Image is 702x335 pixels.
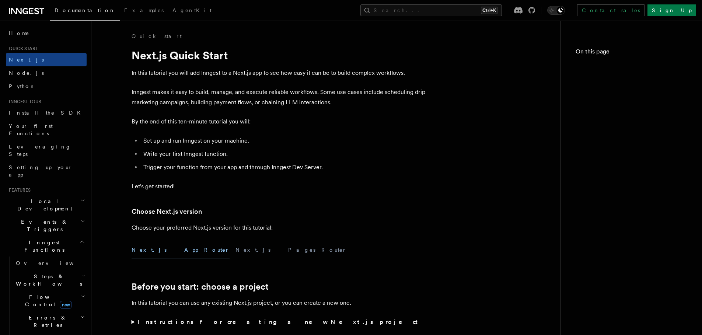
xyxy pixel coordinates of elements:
span: Quick start [6,46,38,52]
a: Before you start: choose a project [132,282,269,292]
span: Events & Triggers [6,218,80,233]
a: Setting up your app [6,161,87,181]
span: Overview [16,260,92,266]
a: Documentation [50,2,120,21]
p: In this tutorial you will add Inngest to a Next.js app to see how easy it can be to build complex... [132,68,426,78]
span: Local Development [6,198,80,212]
a: Python [6,80,87,93]
span: AgentKit [172,7,212,13]
span: Features [6,187,31,193]
a: Overview [13,257,87,270]
p: Choose your preferred Next.js version for this tutorial: [132,223,426,233]
span: Node.js [9,70,44,76]
h1: Next.js Quick Start [132,49,426,62]
span: Documentation [55,7,115,13]
a: Node.js [6,66,87,80]
h4: On this page [576,47,687,59]
a: AgentKit [168,2,216,20]
p: Let's get started! [132,181,426,192]
p: By the end of this ten-minute tutorial you will: [132,116,426,127]
a: Install the SDK [6,106,87,119]
p: Inngest makes it easy to build, manage, and execute reliable workflows. Some use cases include sc... [132,87,426,108]
a: Quick start [132,32,182,40]
button: Events & Triggers [6,215,87,236]
button: Errors & Retries [13,311,87,332]
button: Steps & Workflows [13,270,87,290]
span: Examples [124,7,164,13]
span: Inngest Functions [6,239,80,254]
span: Next.js [9,57,44,63]
span: Inngest tour [6,99,41,105]
span: Errors & Retries [13,314,80,329]
span: Flow Control [13,293,81,308]
span: Home [9,29,29,37]
button: Next.js - App Router [132,242,230,258]
span: Leveraging Steps [9,144,71,157]
button: Local Development [6,195,87,215]
a: Your first Functions [6,119,87,140]
span: Install the SDK [9,110,85,116]
a: Sign Up [647,4,696,16]
button: Toggle dark mode [547,6,565,15]
strong: Instructions for creating a new Next.js project [137,318,421,325]
li: Trigger your function from your app and through Inngest Dev Server. [141,162,426,172]
p: In this tutorial you can use any existing Next.js project, or you can create a new one. [132,298,426,308]
button: Search...Ctrl+K [360,4,502,16]
summary: Instructions for creating a new Next.js project [132,317,426,327]
span: Your first Functions [9,123,53,136]
a: Contact sales [577,4,645,16]
a: Choose Next.js version [132,206,202,217]
span: Setting up your app [9,164,72,178]
button: Inngest Functions [6,236,87,257]
button: Next.js - Pages Router [235,242,347,258]
span: Steps & Workflows [13,273,82,287]
li: Set up and run Inngest on your machine. [141,136,426,146]
a: Home [6,27,87,40]
a: Examples [120,2,168,20]
a: Leveraging Steps [6,140,87,161]
kbd: Ctrl+K [481,7,497,14]
button: Flow Controlnew [13,290,87,311]
span: Python [9,83,36,89]
span: new [60,301,72,309]
a: Next.js [6,53,87,66]
li: Write your first Inngest function. [141,149,426,159]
